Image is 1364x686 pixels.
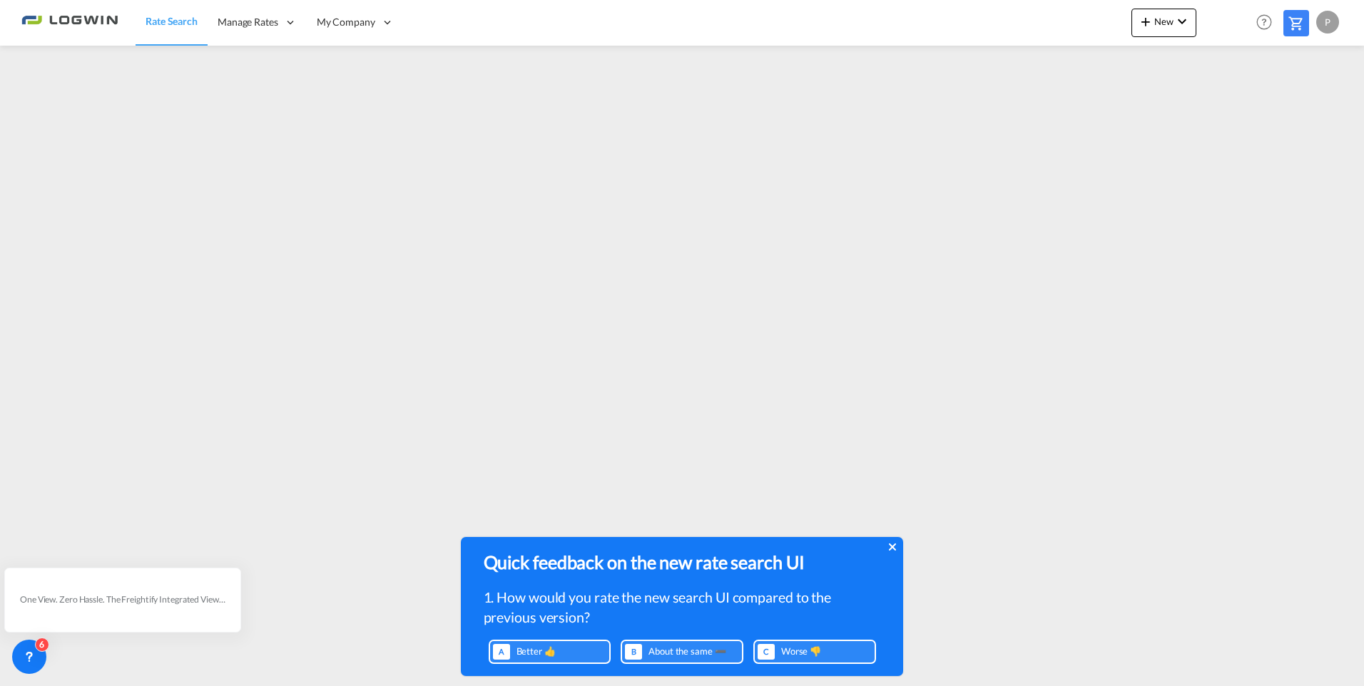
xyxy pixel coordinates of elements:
[1137,16,1191,27] span: New
[1174,13,1191,30] md-icon: icon-chevron-down
[317,15,375,29] span: My Company
[1131,9,1196,37] button: icon-plus 400-fgNewicon-chevron-down
[21,6,118,39] img: 2761ae10d95411efa20a1f5e0282d2d7.png
[218,15,278,29] span: Manage Rates
[1316,11,1339,34] div: P
[1252,10,1283,36] div: Help
[1137,13,1154,30] md-icon: icon-plus 400-fg
[146,15,198,27] span: Rate Search
[1252,10,1276,34] span: Help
